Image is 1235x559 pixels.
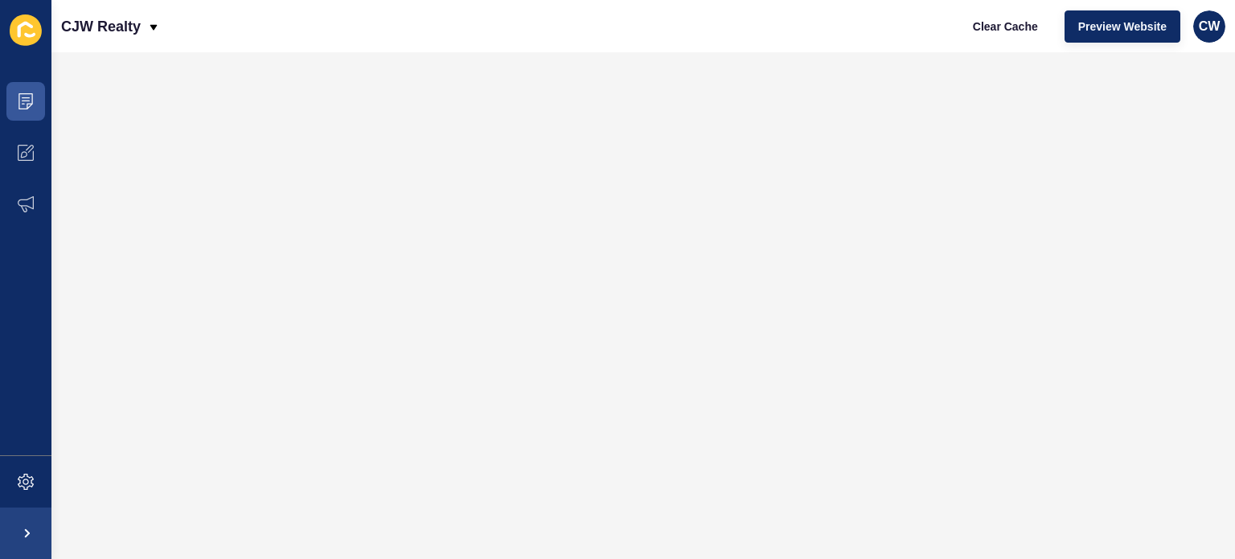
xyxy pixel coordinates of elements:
[1199,18,1221,35] span: CW
[1065,10,1180,43] button: Preview Website
[973,18,1038,35] span: Clear Cache
[61,6,141,47] p: CJW Realty
[959,10,1052,43] button: Clear Cache
[1078,18,1167,35] span: Preview Website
